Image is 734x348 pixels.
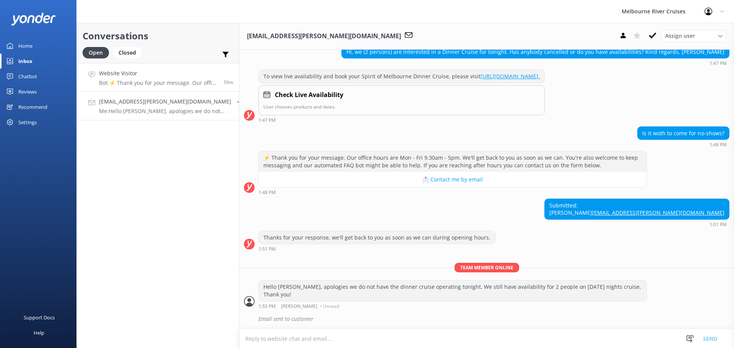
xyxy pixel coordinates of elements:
div: Thanks for your response, we'll get back to you as soon as we can during opening hours. [259,231,495,244]
div: 2025-08-20T03:59:21.880 [244,312,729,325]
h4: Website Visitor [99,69,218,78]
div: Open [83,47,109,58]
div: Hello [PERSON_NAME], apologies we do not have the dinner cruise operating tonight. We still have ... [259,280,646,301]
h4: Check Live Availability [275,90,343,100]
strong: 1:47 PM [258,118,276,123]
div: 01:48pm 20-Aug-2025 (UTC +10:00) Australia/Sydney [637,142,729,147]
div: Hi, we (2 persons) are interested in a Dinner Cruise for tonight. Has anybody cancelled or do you... [342,45,729,58]
div: Inbox [18,53,32,69]
div: Settings [18,115,37,130]
div: Is it woth to come for no-shows? [638,127,729,140]
p: Me: Hello [PERSON_NAME], apologies we do not have the dinner cruise operating tonight. We still h... [99,108,231,115]
strong: 1:51 PM [258,247,276,251]
h3: [EMAIL_ADDRESS][PERSON_NAME][DOMAIN_NAME] [247,31,401,41]
img: yonder-white-logo.png [11,13,55,25]
div: 01:51pm 20-Aug-2025 (UTC +10:00) Australia/Sydney [544,222,729,227]
div: Support Docs [24,310,55,325]
strong: 1:48 PM [258,190,276,195]
span: [PERSON_NAME] [281,304,317,309]
a: Open [83,48,113,57]
p: User chooses products and dates. [263,103,540,110]
strong: 1:47 PM [710,61,727,66]
a: [EMAIL_ADDRESS][PERSON_NAME][DOMAIN_NAME] [592,209,724,216]
span: 02:15pm 20-Aug-2025 (UTC +10:00) Australia/Sydney [224,79,233,86]
div: 01:48pm 20-Aug-2025 (UTC +10:00) Australia/Sydney [258,189,647,195]
div: Recommend [18,99,47,115]
div: Help [34,325,44,340]
h2: Conversations [83,29,233,43]
div: Closed [113,47,142,58]
a: [URL][DOMAIN_NAME]. [481,73,540,80]
div: 01:55pm 20-Aug-2025 (UTC +10:00) Australia/Sydney [258,303,647,309]
div: 01:47pm 20-Aug-2025 (UTC +10:00) Australia/Sydney [258,117,545,123]
strong: 1:55 PM [258,304,276,309]
div: ⚡ Thank you for your message. Our office hours are Mon - Fri 9.30am - 5pm. We'll get back to you ... [259,151,646,172]
div: Chatbot [18,69,37,84]
h4: [EMAIL_ADDRESS][PERSON_NAME][DOMAIN_NAME] [99,97,231,106]
strong: 1:51 PM [710,222,727,227]
div: To view live availability and book your Spirit of Melbourne Dinner Cruise, please visit [259,70,544,83]
span: 01:55pm 20-Aug-2025 (UTC +10:00) Australia/Sydney [238,108,244,114]
div: Assign User [661,30,726,42]
div: Home [18,38,32,53]
a: Website VisitorBot:⚡ Thank you for your message. Our office hours are Mon - Fri 9.30am - 5pm. We'... [77,63,239,92]
a: [EMAIL_ADDRESS][PERSON_NAME][DOMAIN_NAME]Me:Hello [PERSON_NAME], apologies we do not have the din... [77,92,239,120]
div: Submitted: [PERSON_NAME] [545,199,729,219]
strong: 1:48 PM [710,142,727,147]
a: Closed [113,48,146,57]
button: 📩 Contact me by email [259,172,646,187]
div: Reviews [18,84,37,99]
p: Bot: ⚡ Thank you for your message. Our office hours are Mon - Fri 9.30am - 5pm. We'll get back to... [99,79,218,86]
span: • Unread [320,304,339,309]
span: Assign user [665,32,695,40]
div: Email sent to customer [258,312,729,325]
div: 01:51pm 20-Aug-2025 (UTC +10:00) Australia/Sydney [258,246,495,251]
div: 01:47pm 20-Aug-2025 (UTC +10:00) Australia/Sydney [341,60,729,66]
span: Team member online [455,263,519,272]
